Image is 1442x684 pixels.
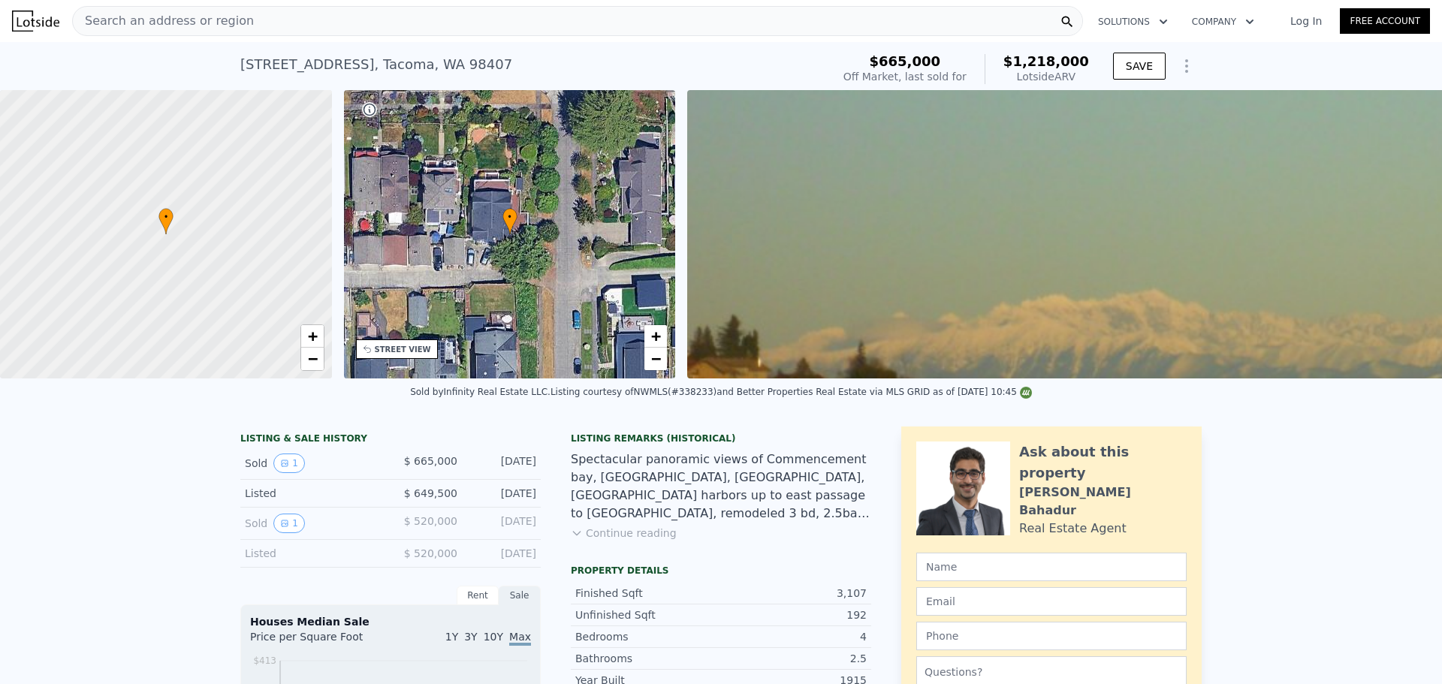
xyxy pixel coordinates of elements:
div: Sold [245,514,379,533]
div: Off Market, last sold for [843,69,967,84]
div: Listed [245,486,379,501]
span: − [651,349,661,368]
span: $ 649,500 [404,487,457,499]
div: [DATE] [469,514,536,533]
tspan: $413 [253,655,276,666]
div: Ask about this property [1019,441,1187,484]
div: • [158,208,173,234]
div: • [502,208,517,234]
div: Sold [245,453,379,473]
span: • [502,210,517,224]
a: Log In [1272,14,1340,29]
button: Continue reading [571,526,677,541]
div: Real Estate Agent [1019,520,1127,538]
input: Name [916,553,1187,581]
div: Rent [457,586,499,605]
button: View historical data [273,514,305,533]
span: 1Y [445,631,458,643]
div: Listing Remarks (Historical) [571,432,871,444]
div: 2.5 [721,651,867,666]
button: Show Options [1172,51,1202,81]
img: Lotside [12,11,59,32]
button: Company [1180,8,1266,35]
div: [STREET_ADDRESS] , Tacoma , WA 98407 [240,54,512,75]
div: 3,107 [721,586,867,601]
div: Sale [499,586,541,605]
div: Houses Median Sale [250,614,531,629]
button: View historical data [273,453,305,473]
button: SAVE [1113,53,1166,80]
div: Lotside ARV [1003,69,1089,84]
div: Listed [245,546,379,561]
a: Zoom out [301,348,324,370]
div: Price per Square Foot [250,629,391,653]
div: LISTING & SALE HISTORY [240,432,541,447]
div: Spectacular panoramic views of Commencement bay, [GEOGRAPHIC_DATA], [GEOGRAPHIC_DATA],[GEOGRAPHIC... [571,450,871,523]
span: + [651,327,661,345]
span: $665,000 [870,53,941,69]
span: − [307,349,317,368]
div: 4 [721,629,867,644]
div: Sold by Infinity Real Estate LLC . [410,387,551,397]
a: Zoom in [644,325,667,348]
div: [DATE] [469,453,536,473]
div: STREET VIEW [375,344,431,355]
button: Solutions [1086,8,1180,35]
div: Bathrooms [575,651,721,666]
div: [PERSON_NAME] Bahadur [1019,484,1187,520]
div: Listing courtesy of NWMLS (#338233) and Better Properties Real Estate via MLS GRID as of [DATE] 1... [551,387,1032,397]
span: 3Y [464,631,477,643]
div: [DATE] [469,546,536,561]
div: Bedrooms [575,629,721,644]
span: $ 520,000 [404,547,457,559]
div: 192 [721,607,867,622]
span: 10Y [484,631,503,643]
span: Search an address or region [73,12,254,30]
span: + [307,327,317,345]
div: Finished Sqft [575,586,721,601]
a: Free Account [1340,8,1430,34]
span: • [158,210,173,224]
img: NWMLS Logo [1020,387,1032,399]
div: [DATE] [469,486,536,501]
input: Phone [916,622,1187,650]
div: Unfinished Sqft [575,607,721,622]
a: Zoom in [301,325,324,348]
input: Email [916,587,1187,616]
span: $ 665,000 [404,455,457,467]
span: Max [509,631,531,646]
a: Zoom out [644,348,667,370]
span: $1,218,000 [1003,53,1089,69]
div: Property details [571,565,871,577]
span: $ 520,000 [404,515,457,527]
